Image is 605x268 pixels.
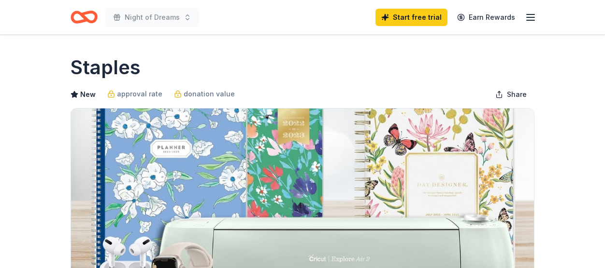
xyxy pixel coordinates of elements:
a: Earn Rewards [451,9,521,26]
span: New [80,89,96,100]
a: approval rate [107,88,162,100]
button: Share [488,85,534,104]
span: Share [507,89,527,100]
span: approval rate [117,88,162,100]
h1: Staples [71,54,141,81]
button: Night of Dreams [105,8,199,27]
a: Start free trial [375,9,447,26]
a: donation value [174,88,235,100]
span: donation value [184,88,235,100]
span: Night of Dreams [125,12,180,23]
a: Home [71,6,98,28]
